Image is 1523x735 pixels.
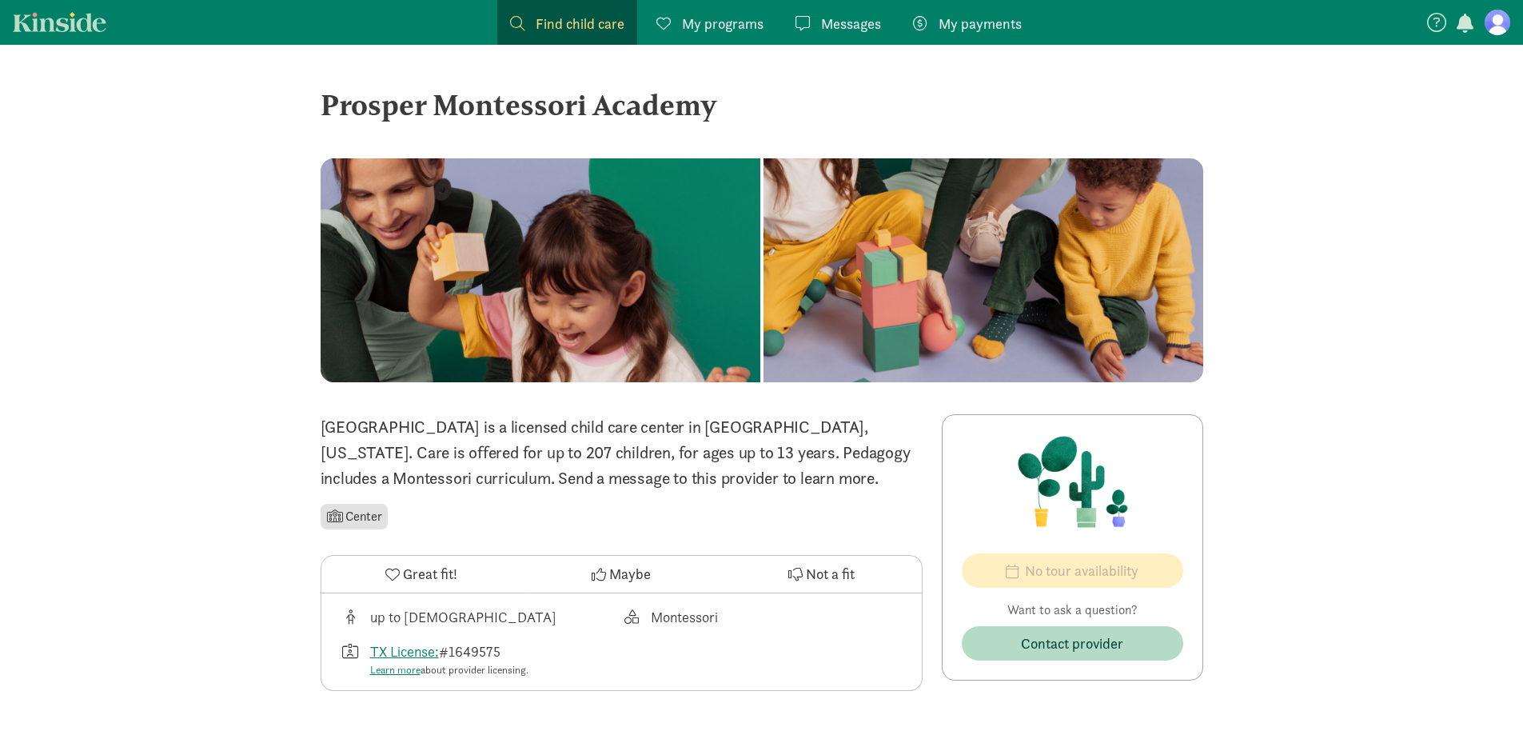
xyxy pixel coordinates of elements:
p: [GEOGRAPHIC_DATA] is a licensed child care center in [GEOGRAPHIC_DATA], [US_STATE]. Care is offer... [321,414,923,491]
button: Maybe [521,556,721,593]
div: about provider licensing. [370,662,528,678]
div: up to [DEMOGRAPHIC_DATA] [370,606,556,628]
span: No tour availability [1025,560,1138,581]
span: Messages [821,13,881,34]
span: My payments [939,13,1022,34]
span: Not a fit [806,563,855,585]
span: Contact provider [1021,633,1123,654]
div: License number [341,641,622,678]
div: #1649575 [370,641,528,678]
div: Prosper Montessori Academy [321,83,1203,126]
button: Contact provider [962,626,1183,661]
a: Kinside [13,12,106,32]
p: Want to ask a question? [962,601,1183,620]
a: Learn more [370,663,421,677]
button: Great fit! [321,556,521,593]
span: My programs [682,13,763,34]
button: Not a fit [721,556,921,593]
div: Age range for children that this provider cares for [341,606,622,628]
span: Great fit! [403,563,457,585]
span: Find child care [536,13,624,34]
div: This provider's education philosophy [621,606,903,628]
button: No tour availability [962,553,1183,588]
li: Center [321,504,389,529]
a: TX License: [370,642,439,661]
div: Montessori [651,606,718,628]
span: Maybe [609,563,651,585]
